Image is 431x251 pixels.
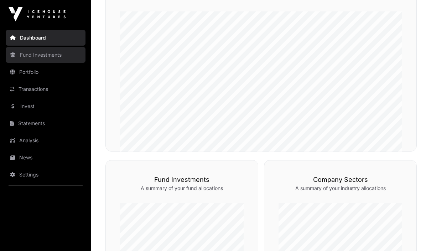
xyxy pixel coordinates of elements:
[279,185,402,192] p: A summary of your industry allocations
[279,175,402,185] h3: Company Sectors
[120,185,244,192] p: A summary of your fund allocations
[6,64,85,80] a: Portfolio
[6,150,85,165] a: News
[9,7,66,21] img: Icehouse Ventures Logo
[6,116,85,131] a: Statements
[6,47,85,63] a: Fund Investments
[6,167,85,183] a: Settings
[6,30,85,46] a: Dashboard
[395,217,431,251] iframe: Chat Widget
[120,175,244,185] h3: Fund Investments
[6,81,85,97] a: Transactions
[6,133,85,148] a: Analysis
[6,98,85,114] a: Invest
